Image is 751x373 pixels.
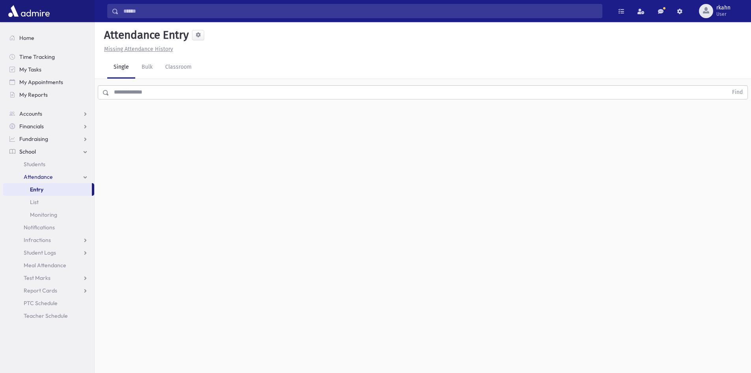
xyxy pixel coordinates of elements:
[24,312,68,319] span: Teacher Schedule
[3,76,94,88] a: My Appointments
[24,262,66,269] span: Meal Attendance
[19,148,36,155] span: School
[3,284,94,297] a: Report Cards
[3,158,94,171] a: Students
[3,196,94,208] a: List
[159,56,198,79] a: Classroom
[716,11,731,17] span: User
[19,79,63,86] span: My Appointments
[3,208,94,221] a: Monitoring
[30,199,39,206] span: List
[19,34,34,41] span: Home
[3,88,94,101] a: My Reports
[24,249,56,256] span: Student Logs
[6,3,52,19] img: AdmirePro
[30,186,43,193] span: Entry
[3,145,94,158] a: School
[19,91,48,98] span: My Reports
[101,46,173,52] a: Missing Attendance History
[24,224,55,231] span: Notifications
[3,309,94,322] a: Teacher Schedule
[19,53,55,60] span: Time Tracking
[3,272,94,284] a: Test Marks
[24,236,51,244] span: Infractions
[727,86,747,99] button: Find
[107,56,135,79] a: Single
[135,56,159,79] a: Bulk
[3,32,94,44] a: Home
[3,221,94,234] a: Notifications
[24,274,50,281] span: Test Marks
[716,5,731,11] span: rkahn
[101,28,189,42] h5: Attendance Entry
[3,259,94,272] a: Meal Attendance
[3,297,94,309] a: PTC Schedule
[3,183,92,196] a: Entry
[24,300,58,307] span: PTC Schedule
[3,51,94,63] a: Time Tracking
[19,66,41,73] span: My Tasks
[3,63,94,76] a: My Tasks
[3,234,94,246] a: Infractions
[3,107,94,120] a: Accounts
[19,135,48,142] span: Fundraising
[24,287,57,294] span: Report Cards
[24,173,53,180] span: Attendance
[3,133,94,145] a: Fundraising
[19,110,42,117] span: Accounts
[24,161,45,168] span: Students
[104,46,173,52] u: Missing Attendance History
[30,211,57,218] span: Monitoring
[19,123,44,130] span: Financials
[119,4,602,18] input: Search
[3,120,94,133] a: Financials
[3,246,94,259] a: Student Logs
[3,171,94,183] a: Attendance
